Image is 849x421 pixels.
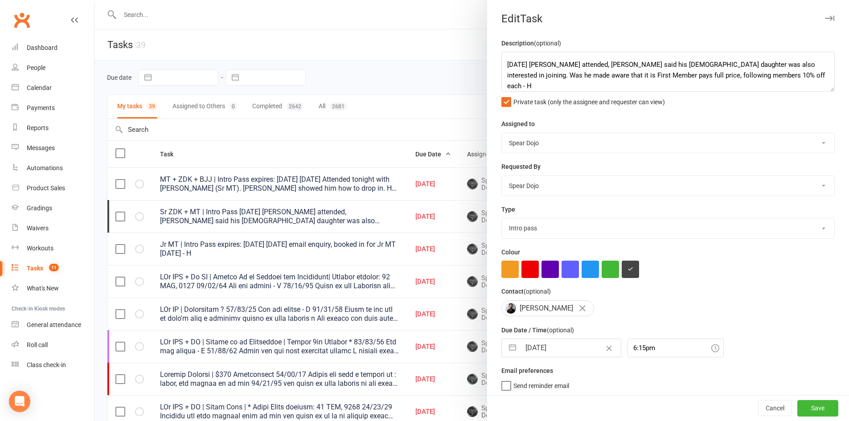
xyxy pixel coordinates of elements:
img: Tim Griffiths [505,303,516,314]
div: Product Sales [27,184,65,192]
a: Reports [12,118,94,138]
a: Product Sales [12,178,94,198]
div: What's New [27,285,59,292]
label: Due Date / Time [501,325,574,335]
div: Automations [27,164,63,172]
label: Colour [501,247,520,257]
a: Tasks 11 [12,258,94,278]
small: (optional) [534,40,561,47]
div: Gradings [27,204,52,212]
small: (optional) [524,288,551,295]
a: Waivers [12,218,94,238]
label: Email preferences [501,366,553,376]
a: Roll call [12,335,94,355]
span: Private task (only the assignee and requester can view) [513,95,665,106]
a: Workouts [12,238,94,258]
label: Description [501,38,561,48]
div: Waivers [27,225,49,232]
div: Tasks [27,265,43,272]
div: General attendance [27,321,81,328]
a: What's New [12,278,94,298]
a: People [12,58,94,78]
button: Save [797,401,838,417]
a: Class kiosk mode [12,355,94,375]
small: (optional) [547,327,574,334]
div: Dashboard [27,44,57,51]
a: Automations [12,158,94,178]
div: Payments [27,104,55,111]
button: Cancel [758,401,792,417]
label: Contact [501,286,551,296]
a: Calendar [12,78,94,98]
a: Payments [12,98,94,118]
div: Edit Task [487,12,849,25]
div: Open Intercom Messenger [9,391,30,412]
span: 11 [49,264,59,271]
a: Dashboard [12,38,94,58]
label: Assigned to [501,119,535,129]
div: People [27,64,45,71]
div: Calendar [27,84,52,91]
div: Reports [27,124,49,131]
span: Send reminder email [513,379,569,389]
label: Type [501,204,515,214]
textarea: Sr ZDK + MT | Intro Pass [DATE] [PERSON_NAME] attended, [PERSON_NAME] said his [DEMOGRAPHIC_DATA]... [501,52,835,92]
div: Workouts [27,245,53,252]
a: General attendance kiosk mode [12,315,94,335]
button: Clear Date [601,339,617,356]
div: Messages [27,144,55,151]
div: Roll call [27,341,48,348]
label: Requested By [501,162,541,172]
a: Gradings [12,198,94,218]
div: [PERSON_NAME] [501,300,594,316]
a: Messages [12,138,94,158]
div: Class check-in [27,361,66,368]
a: Clubworx [11,9,33,31]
